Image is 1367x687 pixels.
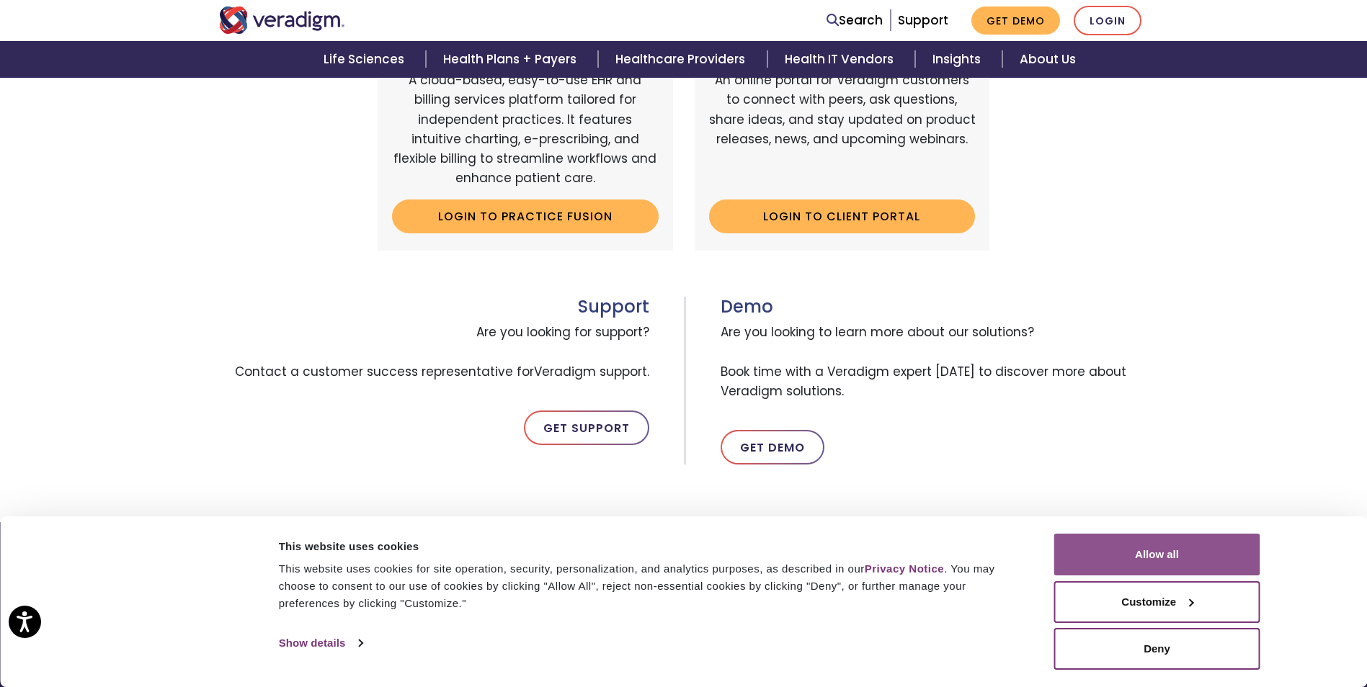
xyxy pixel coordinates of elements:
[534,363,649,380] span: Veradigm support.
[721,430,824,464] a: Get Demo
[767,41,915,78] a: Health IT Vendors
[219,297,649,318] h3: Support
[1054,581,1260,623] button: Customize
[598,41,767,78] a: Healthcare Providers
[279,560,1022,612] div: This website uses cookies for site operation, security, personalization, and analytics purposes, ...
[915,41,1002,78] a: Insights
[827,11,883,30] a: Search
[1074,6,1141,35] a: Login
[1002,41,1093,78] a: About Us
[971,6,1060,35] a: Get Demo
[1054,534,1260,575] button: Allow all
[524,410,649,445] a: Get Support
[219,6,345,34] img: Veradigm logo
[709,71,976,188] p: An online portal for Veradigm customers to connect with peers, ask questions, share ideas, and st...
[279,538,1022,555] div: This website uses cookies
[1090,583,1350,670] iframe: Drift Chat Widget
[392,71,659,188] p: A cloud-based, easy-to-use EHR and billing services platform tailored for independent practices. ...
[1054,628,1260,670] button: Deny
[219,317,649,387] span: Are you looking for support? Contact a customer success representative for
[709,199,976,233] a: Login to Client Portal
[426,41,598,78] a: Health Plans + Payers
[392,199,659,233] a: Login to Practice Fusion
[865,562,944,575] a: Privacy Notice
[721,317,1149,407] span: Are you looking to learn more about our solutions? Book time with a Veradigm expert [DATE] to dis...
[279,632,362,654] a: Show details
[721,297,1149,318] h3: Demo
[898,12,948,29] a: Support
[306,41,426,78] a: Life Sciences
